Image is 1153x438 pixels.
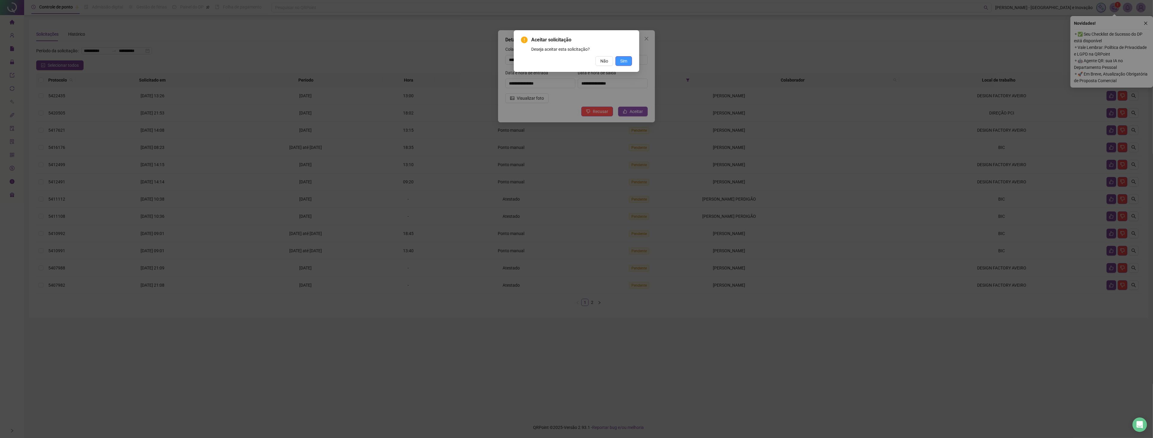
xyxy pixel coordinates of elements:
[596,56,613,66] button: Não
[521,37,528,43] span: exclamation-circle
[531,36,632,43] span: Aceitar solicitação
[1132,417,1147,432] div: Open Intercom Messenger
[615,56,632,66] button: Sim
[620,58,627,64] span: Sim
[600,58,608,64] span: Não
[531,46,632,53] div: Deseja aceitar esta solicitação?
